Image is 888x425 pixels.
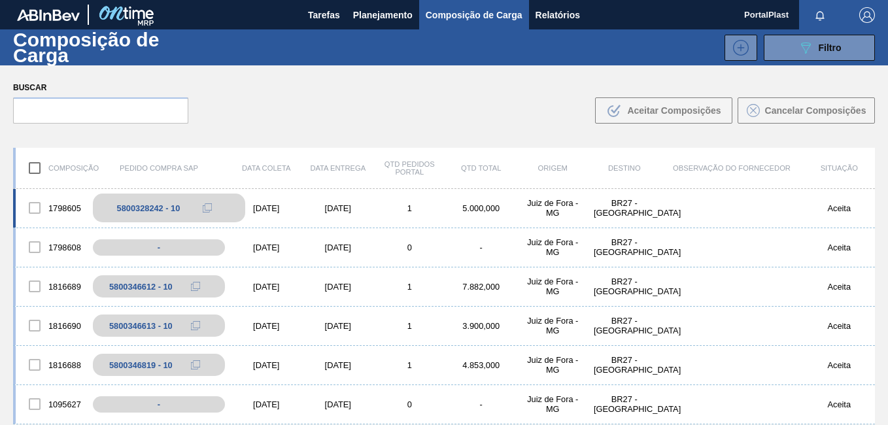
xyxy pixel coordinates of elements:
[182,279,209,294] div: Copiar
[660,164,804,172] div: Observação do Fornecedor
[374,243,446,252] div: 0
[804,243,876,252] div: Aceita
[374,282,446,292] div: 1
[302,203,374,213] div: [DATE]
[536,7,580,23] span: Relatórios
[353,7,413,23] span: Planejamento
[426,7,522,23] span: Composição de Carga
[109,321,173,331] div: 5800346613 - 10
[16,312,88,339] div: 1816690
[117,203,180,213] div: 5800328242 - 10
[738,97,875,124] button: Cancelar Composições
[16,233,88,261] div: 1798608
[194,200,220,216] div: Copiar
[231,282,303,292] div: [DATE]
[589,277,660,296] div: BR27 - Nova Minas
[93,396,226,413] div: -
[16,273,88,300] div: 1816689
[589,237,660,257] div: BR27 - Nova Minas
[109,282,173,292] div: 5800346612 - 10
[804,321,876,331] div: Aceita
[804,164,876,172] div: Situação
[517,198,589,218] div: Juiz de Fora - MG
[231,321,303,331] div: [DATE]
[799,6,841,24] button: Notificações
[374,360,446,370] div: 1
[109,360,173,370] div: 5800346819 - 10
[589,164,660,172] div: Destino
[445,321,517,331] div: 3.900,000
[445,164,517,172] div: Qtd Total
[182,357,209,373] div: Copiar
[93,239,226,256] div: -
[16,194,88,222] div: 1798605
[589,355,660,375] div: BR27 - Nova Minas
[517,277,589,296] div: Juiz de Fora - MG
[517,394,589,414] div: Juiz de Fora - MG
[374,399,446,409] div: 0
[302,360,374,370] div: [DATE]
[627,105,721,116] span: Aceitar Composições
[445,360,517,370] div: 4.853,000
[182,318,209,333] div: Copiar
[231,360,303,370] div: [DATE]
[231,243,303,252] div: [DATE]
[595,97,732,124] button: Aceitar Composições
[231,164,303,172] div: Data coleta
[302,282,374,292] div: [DATE]
[819,42,842,53] span: Filtro
[445,203,517,213] div: 5.000,000
[589,198,660,218] div: BR27 - Nova Minas
[374,203,446,213] div: 1
[804,360,876,370] div: Aceita
[445,399,517,409] div: -
[445,243,517,252] div: -
[804,203,876,213] div: Aceita
[302,243,374,252] div: [DATE]
[589,394,660,414] div: BR27 - Nova Minas
[308,7,340,23] span: Tarefas
[374,321,446,331] div: 1
[16,390,88,418] div: 1095627
[374,160,446,176] div: Qtd Pedidos Portal
[517,355,589,375] div: Juiz de Fora - MG
[88,164,231,172] div: Pedido Compra SAP
[231,203,303,213] div: [DATE]
[231,399,303,409] div: [DATE]
[765,105,866,116] span: Cancelar Composições
[16,154,88,182] div: Composição
[302,321,374,331] div: [DATE]
[859,7,875,23] img: Logout
[589,316,660,335] div: BR27 - Nova Minas
[517,316,589,335] div: Juiz de Fora - MG
[517,164,589,172] div: Origem
[302,164,374,172] div: Data entrega
[16,351,88,379] div: 1816688
[302,399,374,409] div: [DATE]
[517,237,589,257] div: Juiz de Fora - MG
[804,282,876,292] div: Aceita
[13,32,214,62] h1: Composição de Carga
[718,35,757,61] div: Nova Composição
[445,282,517,292] div: 7.882,000
[13,78,188,97] label: Buscar
[17,9,80,21] img: TNhmsLtSVTkK8tSr43FrP2fwEKptu5GPRR3wAAAABJRU5ErkJggg==
[804,399,876,409] div: Aceita
[764,35,875,61] button: Filtro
